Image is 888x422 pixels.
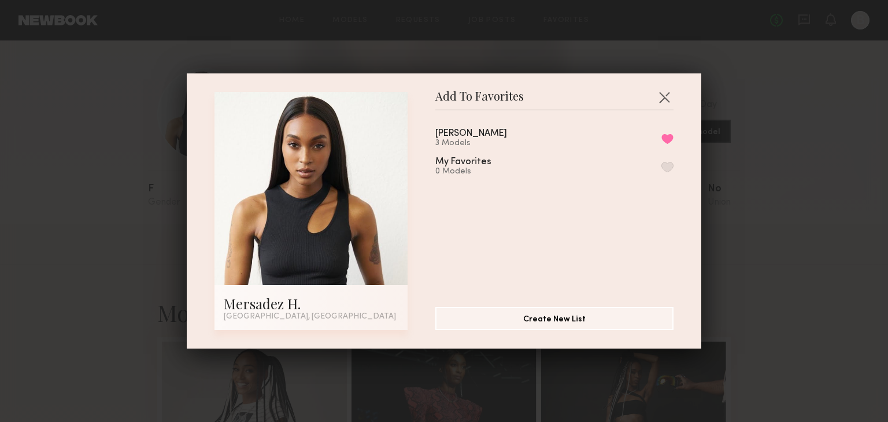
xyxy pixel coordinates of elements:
[224,294,398,313] div: Mersadez H.
[435,307,674,330] button: Create New List
[224,313,398,321] div: [GEOGRAPHIC_DATA], [GEOGRAPHIC_DATA]
[435,139,535,148] div: 3 Models
[435,157,491,167] div: My Favorites
[655,88,674,106] button: Close
[435,92,524,109] span: Add To Favorites
[435,167,519,176] div: 0 Models
[435,129,507,139] div: [PERSON_NAME]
